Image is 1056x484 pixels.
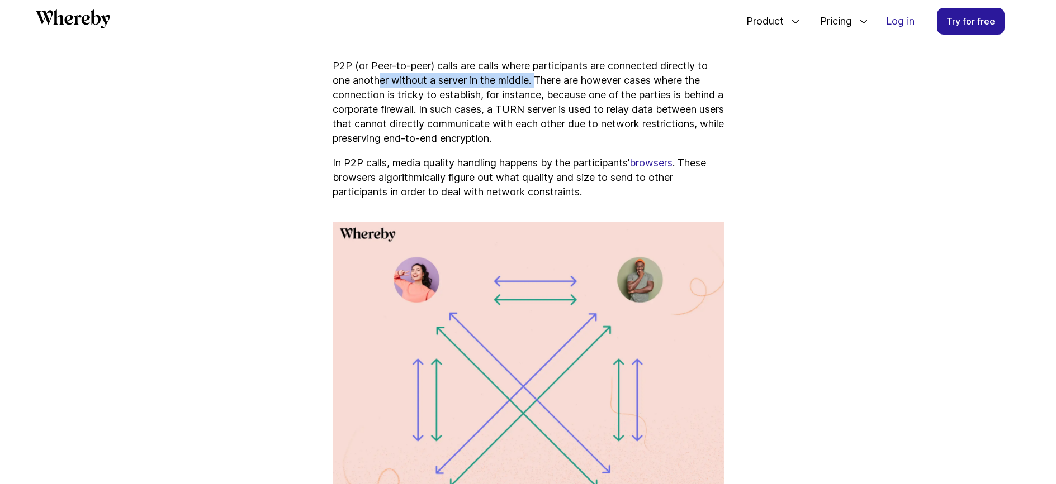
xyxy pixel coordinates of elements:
a: Try for free [937,8,1005,35]
span: Pricing [809,3,855,40]
a: Log in [877,8,924,34]
a: browsers [629,157,673,169]
p: P2P (or Peer-to-peer) calls are calls where participants are connected directly to one another wi... [333,59,724,146]
p: In P2P calls, media quality handling happens by the participants’ . These browsers algorithmicall... [333,156,724,199]
a: Whereby [36,9,110,32]
svg: Whereby [36,9,110,28]
span: Product [735,3,787,40]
